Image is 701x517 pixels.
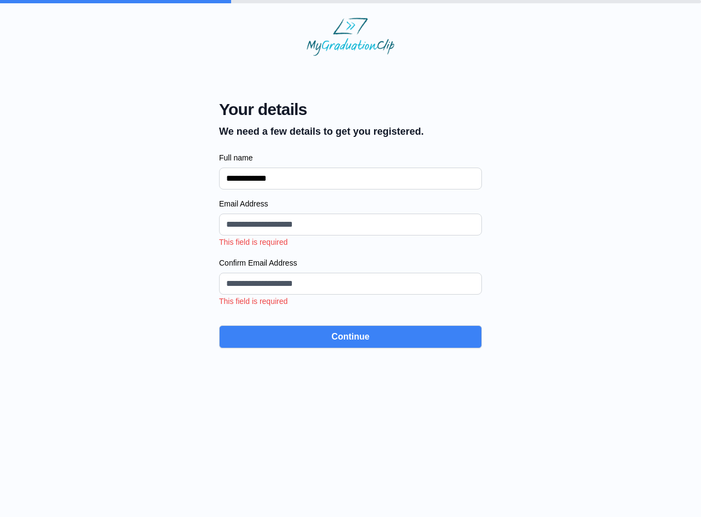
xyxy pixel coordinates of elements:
[219,152,482,163] label: Full name
[219,297,288,306] span: This field is required
[219,238,288,246] span: This field is required
[219,198,482,209] label: Email Address
[219,325,482,348] button: Continue
[219,257,482,268] label: Confirm Email Address
[219,124,424,139] p: We need a few details to get you registered.
[307,18,394,56] img: MyGraduationClip
[219,100,424,119] span: Your details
